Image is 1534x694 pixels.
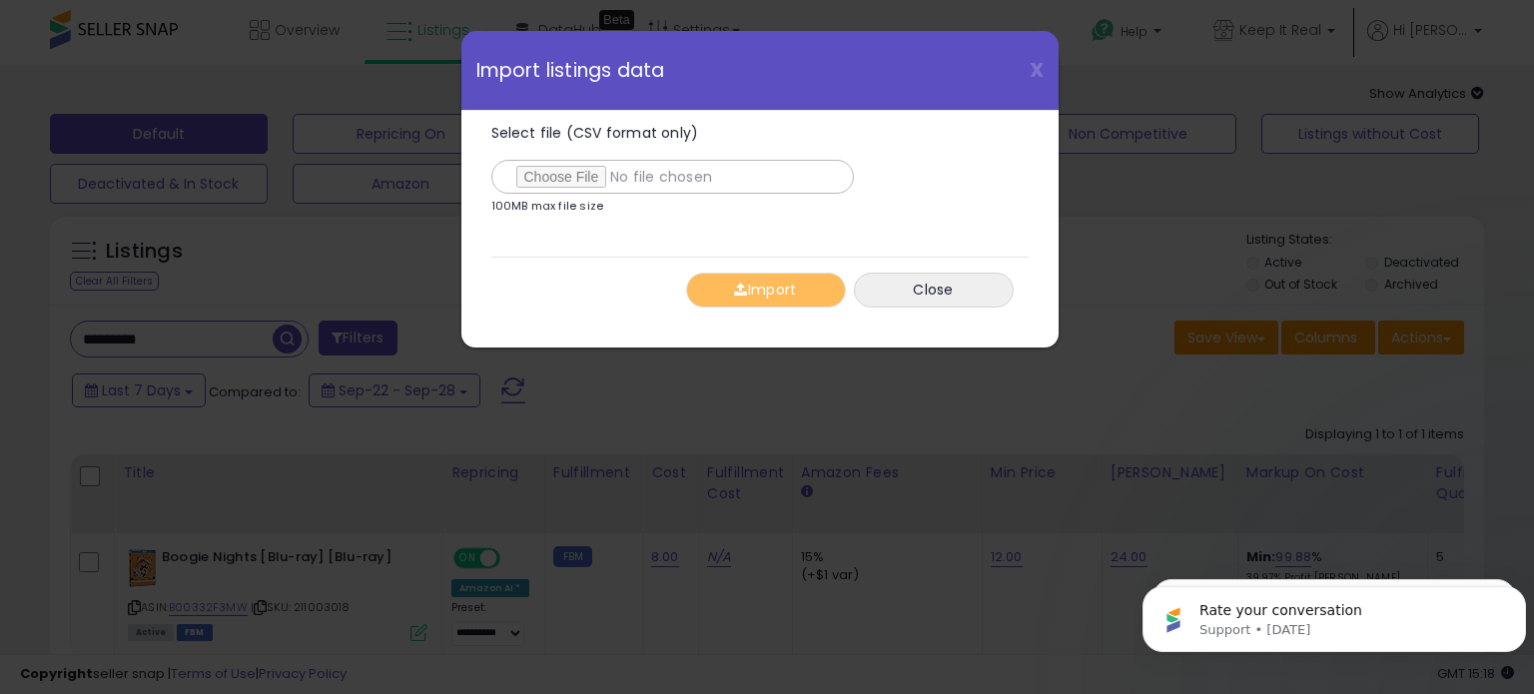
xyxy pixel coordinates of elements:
span: Import listings data [476,61,665,80]
button: Close [854,273,1014,308]
span: X [1030,56,1044,84]
span: Select file (CSV format only) [491,123,699,143]
iframe: Intercom notifications message [1135,544,1534,684]
button: Import [686,273,846,308]
p: 100MB max file size [491,201,604,212]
